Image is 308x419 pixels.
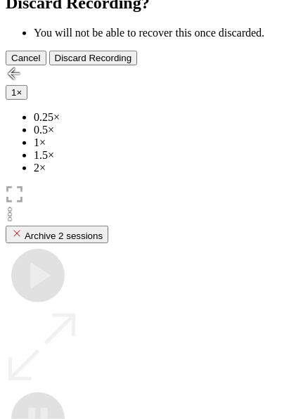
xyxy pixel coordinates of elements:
li: 2× [34,162,302,174]
button: 1× [6,85,27,100]
li: 0.25× [34,111,302,124]
button: Cancel [6,51,46,65]
li: You will not be able to recover this once discarded. [34,27,302,39]
li: 0.5× [34,124,302,136]
span: 1 [11,87,16,98]
li: 1.5× [34,149,302,162]
button: Archive 2 sessions [6,226,108,243]
div: Archive 2 sessions [11,228,103,241]
button: Discard Recording [49,51,138,65]
li: 1× [34,136,302,149]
